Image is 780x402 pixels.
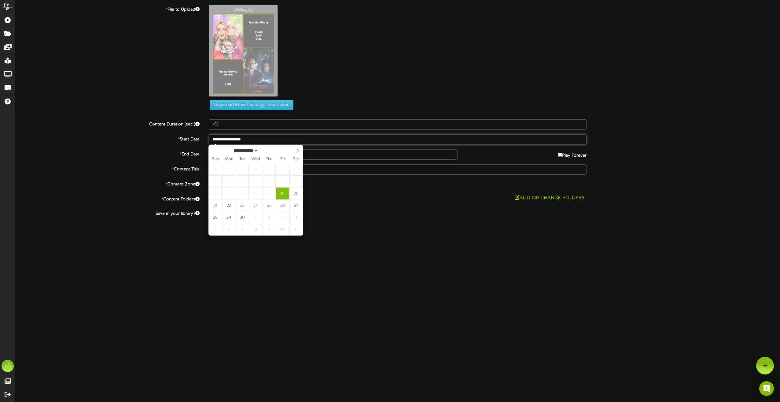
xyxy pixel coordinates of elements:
[222,199,235,211] span: September 22, 2025
[209,176,222,188] span: September 7, 2025
[759,381,774,396] div: Open Intercom Messenger
[249,188,262,199] span: September 17, 2025
[222,223,235,235] span: October 6, 2025
[289,176,303,188] span: September 13, 2025
[11,134,204,143] label: Start Date
[249,176,262,188] span: September 10, 2025
[209,164,222,176] span: August 31, 2025
[210,100,293,110] button: Download Export Settings Information
[276,188,289,199] span: September 19, 2025
[258,147,280,154] input: Year
[209,211,222,223] span: September 28, 2025
[276,176,289,188] span: September 12, 2025
[263,164,276,176] span: September 4, 2025
[11,119,204,128] label: Content Duration (sec.)
[276,164,289,176] span: September 5, 2025
[11,164,204,173] label: Content Title
[289,211,303,223] span: October 4, 2025
[222,176,235,188] span: September 8, 2025
[289,223,303,235] span: October 11, 2025
[222,188,235,199] span: September 15, 2025
[249,164,262,176] span: September 3, 2025
[236,164,249,176] span: September 2, 2025
[209,188,222,199] span: September 14, 2025
[11,5,204,13] label: File to Upload
[236,199,249,211] span: September 23, 2025
[263,157,276,161] span: Thu
[11,209,204,217] label: Save in your library?
[222,157,236,161] span: Mon
[289,199,303,211] span: September 27, 2025
[249,223,262,235] span: October 8, 2025
[236,176,249,188] span: September 9, 2025
[276,199,289,211] span: September 26, 2025
[11,179,204,188] label: Content Zone
[222,164,235,176] span: September 1, 2025
[289,188,303,199] span: September 20, 2025
[289,157,303,161] span: Sat
[558,149,587,159] label: Play Forever
[209,157,222,161] span: Sun
[276,157,289,161] span: Fri
[2,360,14,372] div: AS
[222,211,235,223] span: September 29, 2025
[558,153,562,157] input: Play Forever
[236,211,249,223] span: September 30, 2025
[11,149,204,158] label: End Date
[263,223,276,235] span: October 9, 2025
[263,211,276,223] span: October 2, 2025
[289,164,303,176] span: September 6, 2025
[209,223,222,235] span: October 5, 2025
[11,194,204,203] label: Content Folders
[207,102,293,107] a: Download Export Settings Information
[263,188,276,199] span: September 18, 2025
[236,157,249,161] span: Tue
[263,199,276,211] span: September 25, 2025
[209,199,222,211] span: September 21, 2025
[236,223,249,235] span: October 7, 2025
[236,188,249,199] span: September 16, 2025
[276,223,289,235] span: October 10, 2025
[276,211,289,223] span: October 3, 2025
[209,164,587,175] input: Title of this Content
[263,176,276,188] span: September 11, 2025
[249,211,262,223] span: October 1, 2025
[249,157,263,161] span: Wed
[249,199,262,211] span: September 24, 2025
[513,194,587,202] button: Add or Change Folders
